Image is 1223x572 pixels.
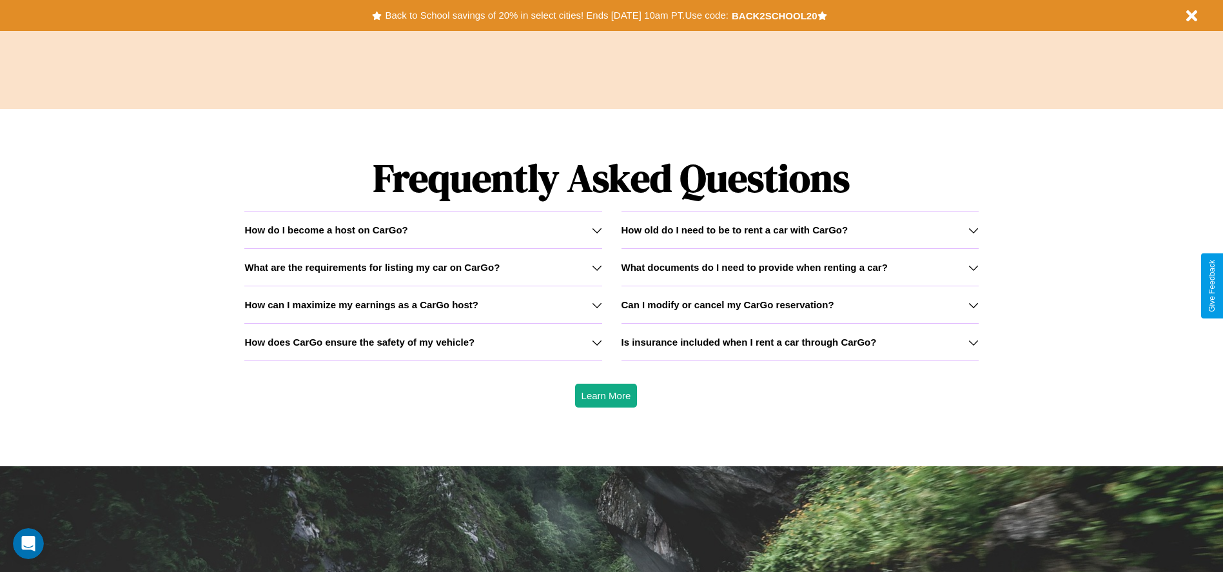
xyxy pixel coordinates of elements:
[244,145,978,211] h1: Frequently Asked Questions
[621,299,834,310] h3: Can I modify or cancel my CarGo reservation?
[13,528,44,559] iframe: Intercom live chat
[244,299,478,310] h3: How can I maximize my earnings as a CarGo host?
[621,224,848,235] h3: How old do I need to be to rent a car with CarGo?
[244,337,475,348] h3: How does CarGo ensure the safety of my vehicle?
[244,262,500,273] h3: What are the requirements for listing my car on CarGo?
[732,10,817,21] b: BACK2SCHOOL20
[621,262,888,273] h3: What documents do I need to provide when renting a car?
[575,384,638,408] button: Learn More
[1208,260,1217,312] div: Give Feedback
[382,6,731,25] button: Back to School savings of 20% in select cities! Ends [DATE] 10am PT.Use code:
[621,337,877,348] h3: Is insurance included when I rent a car through CarGo?
[244,224,407,235] h3: How do I become a host on CarGo?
